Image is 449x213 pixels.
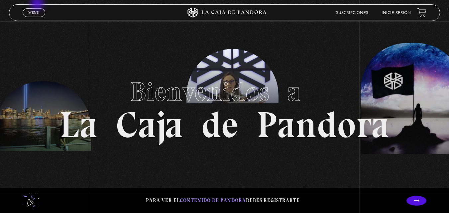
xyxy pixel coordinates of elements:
span: Cerrar [26,16,42,21]
span: Bienvenidos a [130,76,319,108]
p: Para ver el debes registrarte [146,196,300,205]
a: Inicie sesión [382,11,411,15]
span: contenido de Pandora [180,197,246,203]
h1: La Caja de Pandora [59,70,390,143]
a: Suscripciones [336,11,368,15]
a: View your shopping cart [417,8,426,17]
span: Menu [28,11,39,15]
